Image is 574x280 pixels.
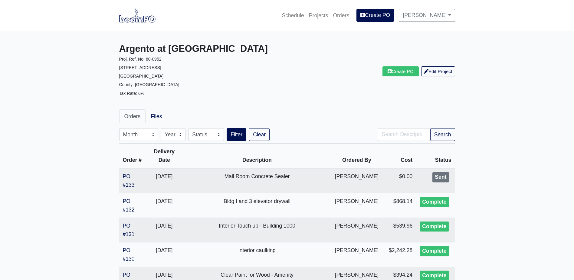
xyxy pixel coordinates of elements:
[146,218,183,242] td: [DATE]
[356,9,394,22] a: Create PO
[399,9,455,22] a: [PERSON_NAME]
[382,218,416,242] td: $539.96
[123,198,135,213] a: PO #132
[123,223,135,237] a: PO #131
[119,8,156,22] img: boomPO
[432,172,449,182] div: Sent
[183,144,331,168] th: Description
[183,242,331,267] td: interior caulking
[119,91,145,96] small: Tax Rate: 6%
[331,193,382,218] td: [PERSON_NAME]
[421,66,455,76] a: Edit Project
[382,66,419,76] a: Create PO
[119,82,179,87] small: County: [GEOGRAPHIC_DATA]
[227,128,246,141] button: Filter
[420,222,449,232] div: Complete
[382,242,416,267] td: $2,242.28
[119,144,146,168] th: Order #
[420,197,449,207] div: Complete
[430,128,455,141] button: Search
[382,168,416,193] td: $0.00
[382,144,416,168] th: Cost
[416,144,455,168] th: Status
[307,9,331,22] a: Projects
[119,43,283,55] h3: Argento at [GEOGRAPHIC_DATA]
[119,65,161,70] small: [STREET_ADDRESS]
[119,109,146,123] a: Orders
[331,242,382,267] td: [PERSON_NAME]
[119,57,162,62] small: Proj. Ref. No: 80-0952
[183,168,331,193] td: Mail Room Concrete Sealer
[382,193,416,218] td: $868.14
[249,128,270,141] a: Clear
[378,128,430,141] input: Search
[183,218,331,242] td: Interior Touch up - Building 1000
[183,193,331,218] td: Bldg I and 3 elevator drywall
[331,168,382,193] td: [PERSON_NAME]
[279,9,306,22] a: Schedule
[146,168,183,193] td: [DATE]
[123,247,135,262] a: PO #130
[330,9,352,22] a: Orders
[331,218,382,242] td: [PERSON_NAME]
[146,144,183,168] th: Delivery Date
[146,109,167,123] a: Files
[420,246,449,256] div: Complete
[119,74,164,78] small: [GEOGRAPHIC_DATA]
[123,173,135,188] a: PO #133
[331,144,382,168] th: Ordered By
[146,193,183,218] td: [DATE]
[146,242,183,267] td: [DATE]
